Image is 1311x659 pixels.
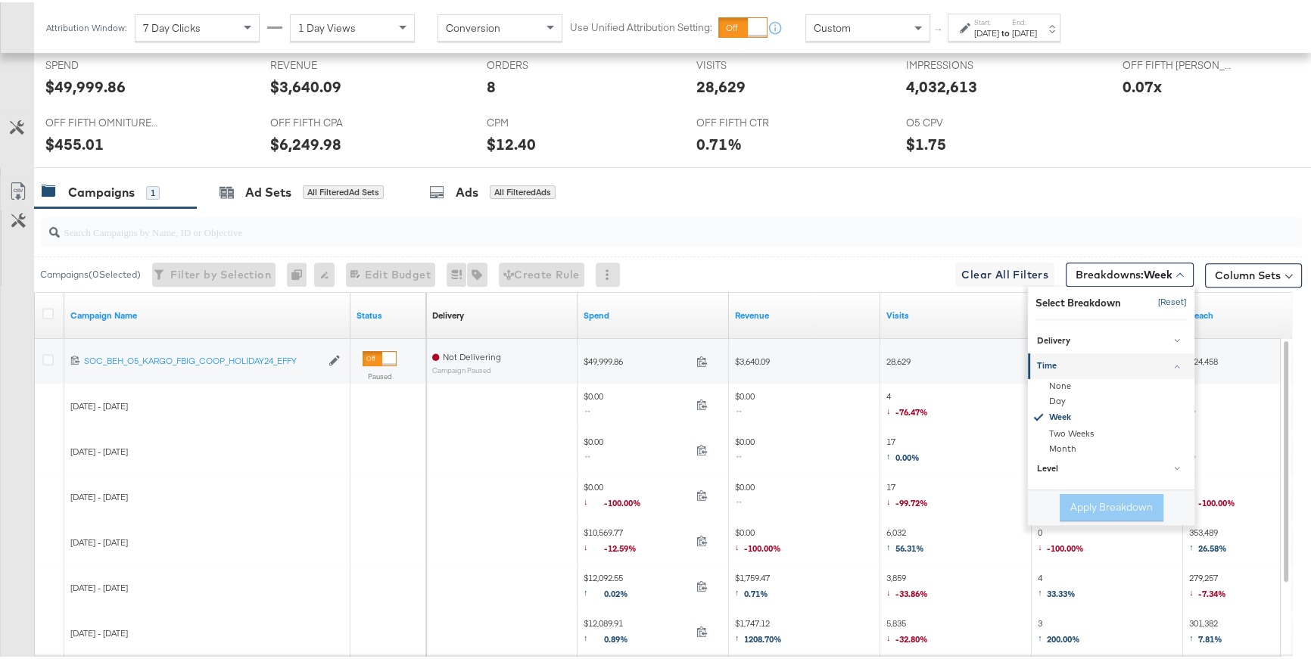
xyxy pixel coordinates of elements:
[70,443,128,455] span: [DATE] - [DATE]
[735,584,744,595] span: ↑
[1189,434,1202,465] span: 0
[584,388,690,419] span: $0.00
[570,18,712,33] label: Use Unified Attribution Setting:
[1037,358,1188,370] div: Time
[1144,266,1172,279] b: Week
[735,615,782,646] span: $1,747.12
[735,448,748,459] span: ↔
[298,19,356,33] span: 1 Day Views
[1012,15,1037,25] label: End:
[70,580,128,591] span: [DATE] - [DATE]
[84,353,321,365] div: SOC_BEH_O5_KARGO_FBIG_COOP_HOLIDAY24_EFFY
[1189,584,1198,595] span: ↓
[1012,25,1037,37] div: [DATE]
[1038,539,1047,550] span: ↓
[70,534,128,546] span: [DATE] - [DATE]
[906,113,1020,128] span: O5 CPV
[1123,73,1162,95] div: 0.07x
[906,73,977,95] div: 4,032,613
[1035,294,1121,308] div: Select Breakdown
[456,182,478,199] div: Ads
[1028,326,1194,351] a: Delivery
[814,19,851,33] span: Custom
[1189,479,1235,510] span: 0
[1149,288,1187,312] button: [Reset]
[487,73,496,95] div: 8
[886,539,895,550] span: ↑
[303,183,384,197] div: All Filtered Ad Sets
[906,56,1020,70] span: IMPRESSIONS
[287,260,314,284] div: 0
[270,113,384,128] span: OFF FIFTH CPA
[999,25,1012,36] strong: to
[70,625,128,636] span: [DATE] - [DATE]
[735,539,744,550] span: ↓
[604,495,652,506] span: -100.00%
[1030,424,1194,440] div: Two Weeks
[735,524,781,555] span: $0.00
[146,184,160,197] div: 1
[1037,333,1188,345] div: Delivery
[584,434,690,465] span: $0.00
[245,182,291,199] div: Ad Sets
[886,353,911,365] span: 28,629
[886,524,924,555] span: 6,032
[895,495,928,506] span: -99.72%
[1198,495,1235,506] span: -100.00%
[584,524,690,555] span: $10,569.77
[696,131,742,153] div: 0.71%
[696,73,746,95] div: 28,629
[961,263,1048,282] span: Clear All Filters
[1189,570,1226,601] span: 279,257
[886,493,895,505] span: ↓
[446,19,500,33] span: Conversion
[584,584,604,595] span: ↑
[604,631,640,642] span: 0.89%
[60,209,1188,238] input: Search Campaigns by Name, ID or Objective
[1030,440,1194,455] div: Month
[68,182,135,199] div: Campaigns
[735,388,755,419] span: $0.00
[45,113,159,128] span: OFF FIFTH OMNITURE AOV
[886,479,928,510] span: 17
[270,73,341,95] div: $3,640.09
[490,183,556,197] div: All Filtered Ads
[744,586,768,597] span: 0.71%
[604,540,648,552] span: -12.59%
[1030,377,1194,392] div: None
[1028,377,1194,455] div: Time
[45,20,127,31] div: Attribution Window:
[1037,462,1188,474] div: Level
[932,26,946,31] span: ↑
[895,540,924,552] span: 56.31%
[40,266,141,279] div: Campaigns ( 0 Selected)
[886,434,920,465] span: 17
[357,307,420,319] a: Shows the current state of your Ad Campaign.
[1189,493,1198,505] span: ↓
[70,489,128,500] span: [DATE] - [DATE]
[696,113,810,128] span: OFF FIFTH CTR
[735,353,770,365] span: $3,640.09
[432,364,501,372] sub: Campaign Paused
[744,631,782,642] span: 1208.70%
[1066,260,1194,284] button: Breakdowns:Week
[1038,570,1076,601] span: 4
[895,586,928,597] span: -33.86%
[906,131,946,153] div: $1.75
[1028,352,1194,377] a: Time
[696,56,810,70] span: VISITS
[487,56,600,70] span: ORDERS
[886,388,928,419] span: 4
[1198,586,1226,597] span: -7.34%
[886,448,895,459] span: ↑
[143,19,201,33] span: 7 Day Clicks
[1038,615,1080,646] span: 3
[487,131,536,153] div: $12.40
[270,131,341,153] div: $6,249.98
[432,307,464,319] div: Delivery
[363,369,397,379] label: Paused
[735,434,755,465] span: $0.00
[735,403,748,414] span: ↔
[895,449,920,461] span: 0.00%
[45,131,104,153] div: $455.01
